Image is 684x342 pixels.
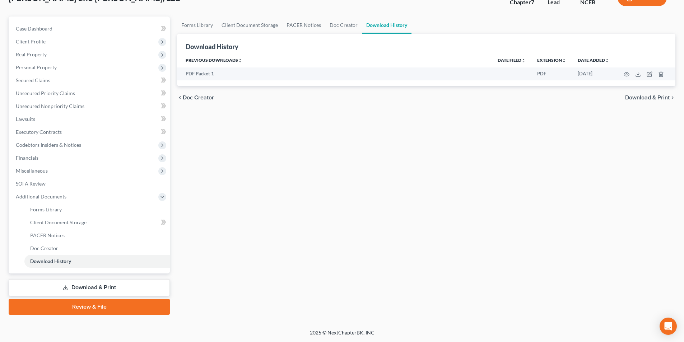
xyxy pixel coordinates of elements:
[10,22,170,35] a: Case Dashboard
[16,77,50,83] span: Secured Claims
[9,279,170,296] a: Download & Print
[16,90,75,96] span: Unsecured Priority Claims
[16,51,47,57] span: Real Property
[24,229,170,242] a: PACER Notices
[30,219,87,225] span: Client Document Storage
[10,87,170,100] a: Unsecured Priority Claims
[186,42,238,51] div: Download History
[9,299,170,315] a: Review & File
[10,74,170,87] a: Secured Claims
[30,206,62,212] span: Forms Library
[16,142,81,148] span: Codebtors Insiders & Notices
[16,168,48,174] span: Miscellaneous
[625,95,675,100] button: Download & Print chevron_right
[531,67,572,80] td: PDF
[10,100,170,113] a: Unsecured Nonpriority Claims
[521,58,526,63] i: unfold_more
[498,57,526,63] a: Date Filedunfold_more
[10,113,170,126] a: Lawsuits
[578,57,609,63] a: Date addedunfold_more
[238,58,242,63] i: unfold_more
[605,58,609,63] i: unfold_more
[24,203,170,216] a: Forms Library
[562,58,566,63] i: unfold_more
[30,258,71,264] span: Download History
[24,242,170,255] a: Doc Creator
[10,177,170,190] a: SOFA Review
[217,17,282,34] a: Client Document Storage
[138,329,547,342] div: 2025 © NextChapterBK, INC
[625,95,670,100] span: Download & Print
[16,193,66,200] span: Additional Documents
[16,155,38,161] span: Financials
[16,129,62,135] span: Executory Contracts
[670,95,675,100] i: chevron_right
[572,67,615,80] td: [DATE]
[325,17,362,34] a: Doc Creator
[537,57,566,63] a: Extensionunfold_more
[16,25,52,32] span: Case Dashboard
[30,245,58,251] span: Doc Creator
[177,95,214,100] button: chevron_left Doc Creator
[362,17,411,34] a: Download History
[16,116,35,122] span: Lawsuits
[24,216,170,229] a: Client Document Storage
[177,17,217,34] a: Forms Library
[177,53,675,80] div: Previous Downloads
[16,103,84,109] span: Unsecured Nonpriority Claims
[16,38,46,44] span: Client Profile
[177,95,183,100] i: chevron_left
[16,64,57,70] span: Personal Property
[282,17,325,34] a: PACER Notices
[30,232,65,238] span: PACER Notices
[183,95,214,100] span: Doc Creator
[24,255,170,268] a: Download History
[186,57,242,63] a: Previous Downloadsunfold_more
[177,67,492,80] td: PDF Packet 1
[660,318,677,335] div: Open Intercom Messenger
[16,181,46,187] span: SOFA Review
[10,126,170,139] a: Executory Contracts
